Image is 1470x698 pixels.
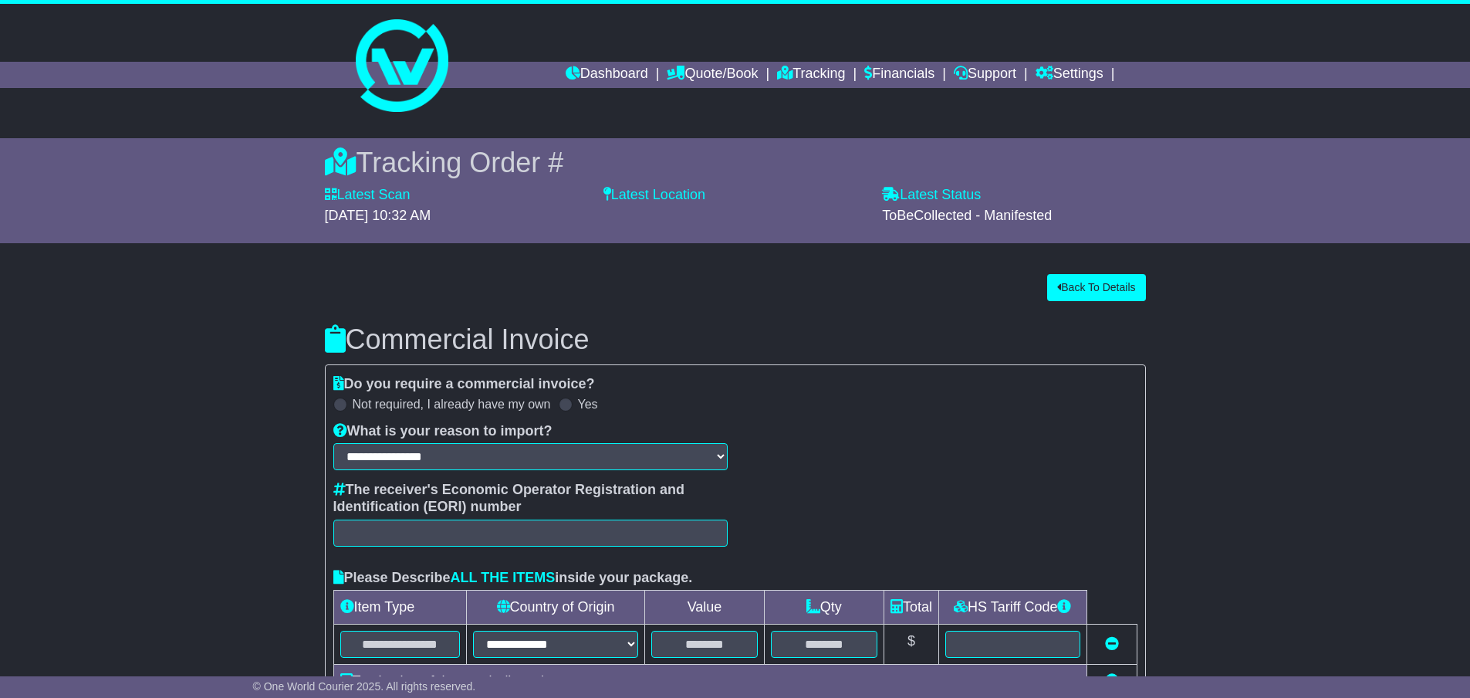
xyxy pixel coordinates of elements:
label: What is your reason to import? [333,423,553,440]
h3: Commercial Invoice [325,324,1146,355]
button: Back To Details [1047,274,1145,301]
label: The receiver's Economic Operator Registration and Identification (EORI) number [333,482,728,515]
a: Financials [864,62,934,88]
label: Please Describe inside your package. [333,570,693,587]
span: © One World Courier 2025. All rights reserved. [253,680,476,693]
a: Remove this item [1105,636,1119,652]
td: Country of Origin [466,591,644,625]
label: Latest Status [882,187,981,204]
div: Total value of the goods ( Items) [333,671,1073,692]
label: Latest Scan [325,187,411,204]
td: Total [884,591,938,625]
a: Dashboard [566,62,648,88]
span: [DATE] 10:32 AM [325,208,431,223]
a: Quote/Book [667,62,758,88]
td: Item Type [333,591,466,625]
td: Value [645,591,765,625]
td: Qty [764,591,884,625]
a: Settings [1036,62,1103,88]
div: Tracking Order # [325,146,1146,179]
label: Latest Location [603,187,705,204]
a: Support [954,62,1016,88]
label: Not required, I already have my own [353,397,551,412]
td: HS Tariff Code [938,591,1086,625]
td: $ [884,625,938,665]
span: ALL THE ITEMS [451,570,556,585]
span: ToBeCollected - Manifested [882,208,1052,223]
label: Do you require a commercial invoice? [333,376,595,393]
a: Tracking [777,62,845,88]
label: Yes [578,397,598,412]
a: Add new item [1105,673,1119,689]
